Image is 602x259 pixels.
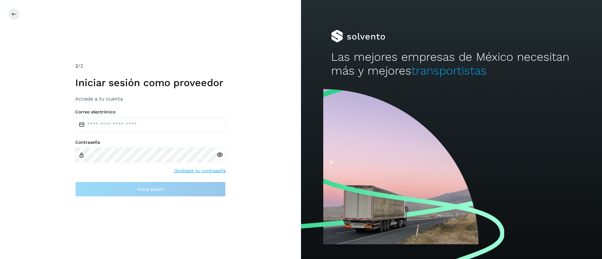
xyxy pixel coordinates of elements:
[75,109,226,115] label: Correo electrónico
[75,96,226,102] h3: Accede a tu cuenta
[331,50,572,78] h2: Las mejores empresas de México necesitan más y mejores
[174,168,226,174] a: Olvidaste tu contraseña
[75,182,226,197] button: Inicia sesión
[75,140,226,145] label: Contraseña
[411,64,487,77] span: transportistas
[75,63,78,69] span: 2
[75,62,226,70] div: /2
[137,187,164,191] span: Inicia sesión
[75,77,226,89] h1: Iniciar sesión como proveedor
